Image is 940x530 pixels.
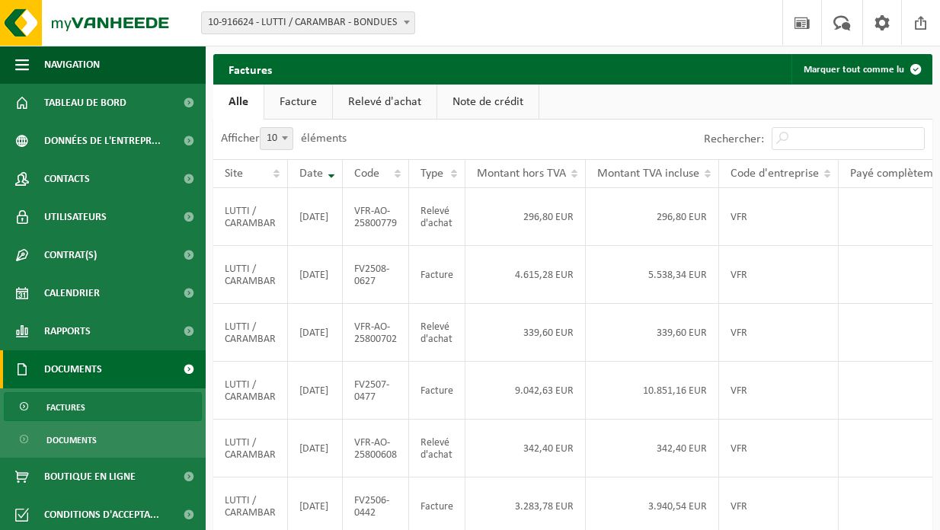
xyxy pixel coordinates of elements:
[409,304,465,362] td: Relevé d'achat
[288,420,343,477] td: [DATE]
[213,54,287,84] h2: Factures
[46,393,85,422] span: Factures
[704,133,764,145] label: Rechercher:
[201,11,415,34] span: 10-916624 - LUTTI / CARAMBAR - BONDUES
[261,128,293,149] span: 10
[343,362,409,420] td: FV2507-0477
[44,84,126,122] span: Tableau de bord
[213,246,288,304] td: LUTTI / CARAMBAR
[44,236,97,274] span: Contrat(s)
[586,362,719,420] td: 10.851,16 EUR
[213,85,264,120] a: Alle
[44,122,161,160] span: Données de l'entrepr...
[409,420,465,477] td: Relevé d'achat
[44,350,102,388] span: Documents
[44,458,136,496] span: Boutique en ligne
[465,420,586,477] td: 342,40 EUR
[4,392,202,421] a: Factures
[288,188,343,246] td: [DATE]
[586,304,719,362] td: 339,60 EUR
[731,168,819,180] span: Code d'entreprise
[213,304,288,362] td: LUTTI / CARAMBAR
[44,198,107,236] span: Utilisateurs
[477,168,566,180] span: Montant hors TVA
[4,425,202,454] a: Documents
[44,160,90,198] span: Contacts
[44,274,100,312] span: Calendrier
[343,246,409,304] td: FV2508-0627
[299,168,323,180] span: Date
[288,304,343,362] td: [DATE]
[46,426,97,455] span: Documents
[586,246,719,304] td: 5.538,34 EUR
[409,362,465,420] td: Facture
[791,54,931,85] button: Marquer tout comme lu
[213,420,288,477] td: LUTTI / CARAMBAR
[343,420,409,477] td: VFR-AO-25800608
[465,362,586,420] td: 9.042,63 EUR
[225,168,243,180] span: Site
[213,362,288,420] td: LUTTI / CARAMBAR
[465,246,586,304] td: 4.615,28 EUR
[343,304,409,362] td: VFR-AO-25800702
[343,188,409,246] td: VFR-AO-25800779
[409,188,465,246] td: Relevé d'achat
[354,168,379,180] span: Code
[586,188,719,246] td: 296,80 EUR
[586,420,719,477] td: 342,40 EUR
[437,85,539,120] a: Note de crédit
[719,304,839,362] td: VFR
[202,12,414,34] span: 10-916624 - LUTTI / CARAMBAR - BONDUES
[409,246,465,304] td: Facture
[597,168,699,180] span: Montant TVA incluse
[420,168,443,180] span: Type
[465,304,586,362] td: 339,60 EUR
[719,420,839,477] td: VFR
[264,85,332,120] a: Facture
[213,188,288,246] td: LUTTI / CARAMBAR
[719,362,839,420] td: VFR
[288,362,343,420] td: [DATE]
[333,85,436,120] a: Relevé d'achat
[719,188,839,246] td: VFR
[465,188,586,246] td: 296,80 EUR
[44,312,91,350] span: Rapports
[221,132,347,145] label: Afficher éléments
[260,127,293,150] span: 10
[288,246,343,304] td: [DATE]
[44,46,100,84] span: Navigation
[719,246,839,304] td: VFR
